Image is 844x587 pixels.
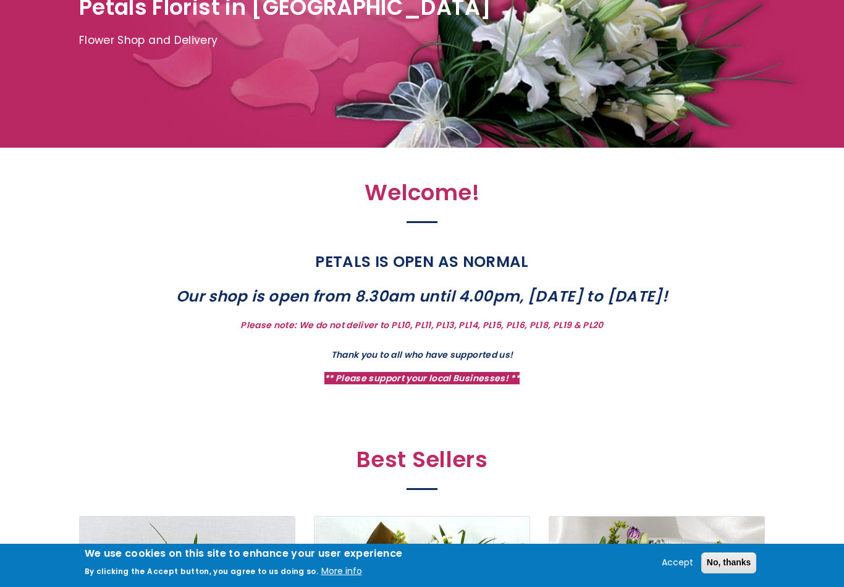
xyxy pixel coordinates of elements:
[153,180,691,213] h2: Welcome!
[331,348,513,361] strong: Thank you to all who have supported us!
[315,251,528,272] strong: PETALS IS OPEN AS NORMAL
[324,372,520,384] strong: ** Please support your local Businesses! **
[657,555,698,570] button: Accept
[176,285,668,307] strong: Our shop is open from 8.30am until 4.00pm, [DATE] to [DATE]!
[153,447,691,479] h2: Best Sellers
[701,552,757,573] button: No, thanks
[85,566,319,576] p: By clicking the Accept button, you agree to us doing so.
[240,319,603,331] strong: Please note: We do not deliver to PL10, PL11, PL13, PL14, PL15, PL16, PL18, PL19 & PL20
[85,547,403,560] h2: We use cookies on this site to enhance your user experience
[79,32,765,50] p: Flower Shop and Delivery
[321,564,362,579] button: More info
